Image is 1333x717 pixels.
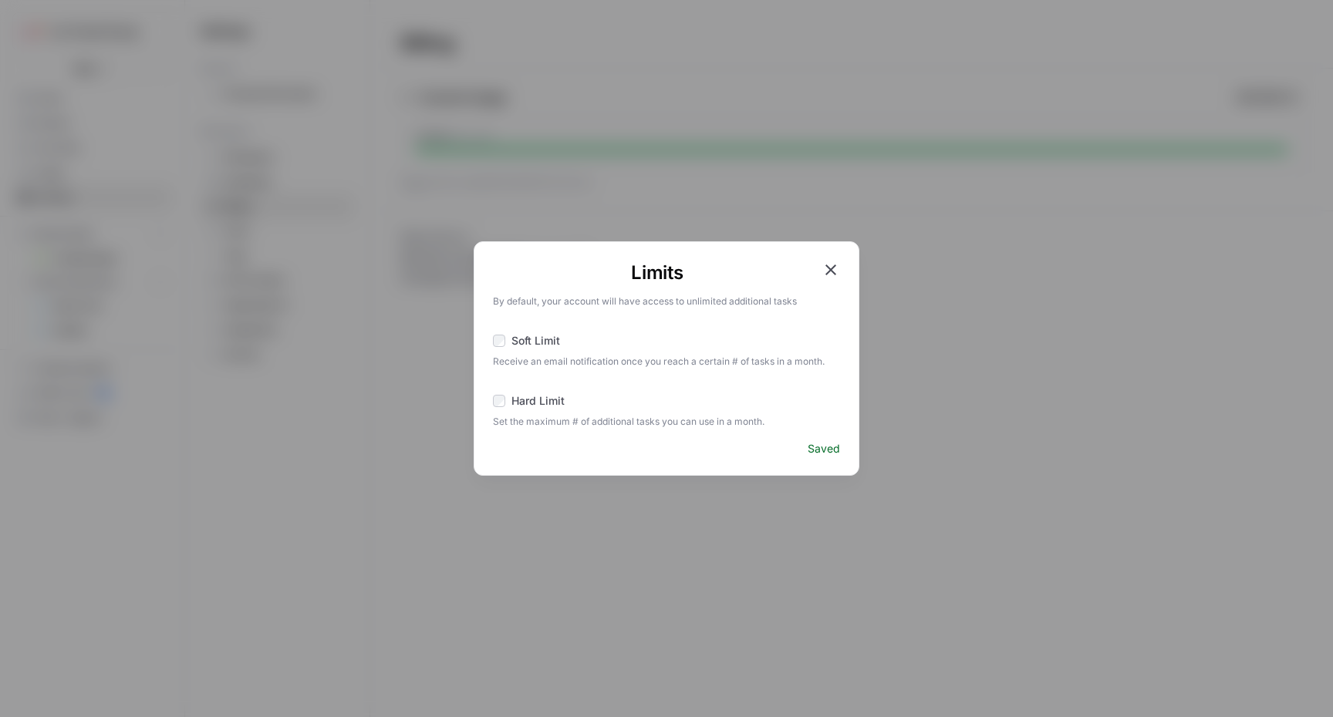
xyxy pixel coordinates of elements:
[511,333,560,348] span: Soft Limit
[493,291,840,308] p: By default, your account will have access to unlimited additional tasks
[808,441,840,456] span: Saved
[493,412,840,429] span: Set the maximum # of additional tasks you can use in a month.
[493,352,840,369] span: Receive an email notification once you reach a certain # of tasks in a month.
[493,261,822,285] h1: Limits
[493,335,505,347] input: Soft Limit
[511,393,565,409] span: Hard Limit
[493,395,505,407] input: Hard Limit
